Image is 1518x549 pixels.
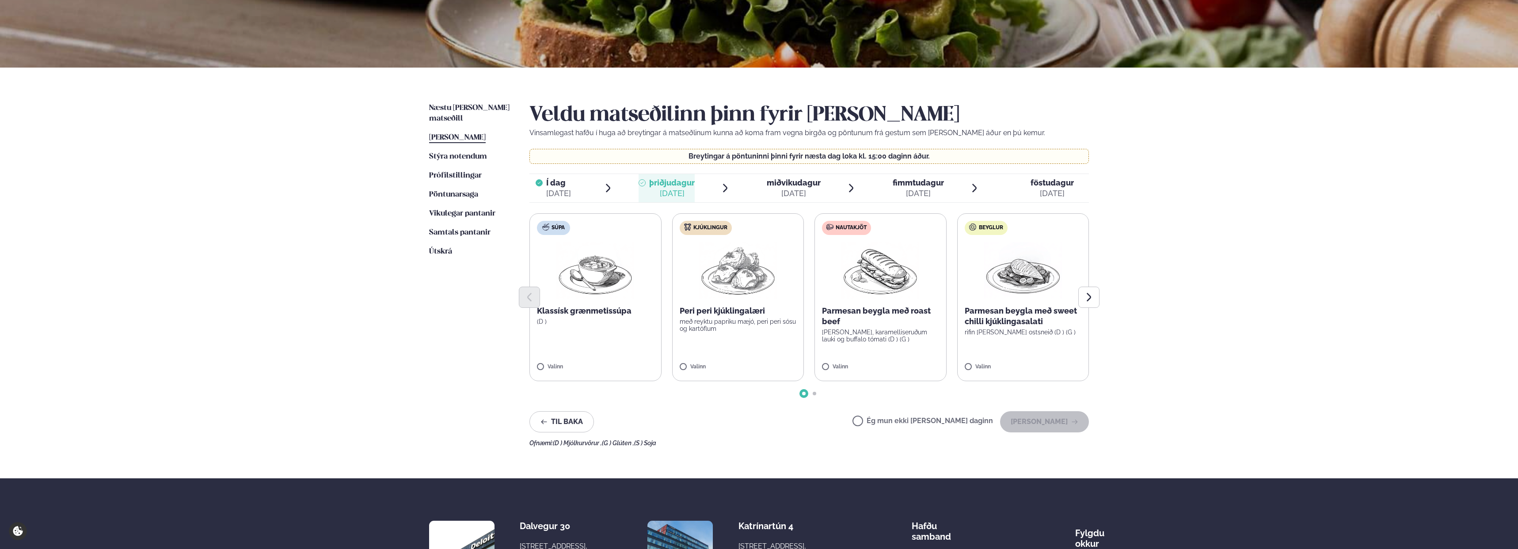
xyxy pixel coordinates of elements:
[429,151,487,162] a: Stýra notendum
[826,223,833,231] img: beef.svg
[537,318,654,325] p: (D )
[429,210,495,217] span: Vikulegar pantanir
[984,242,1062,299] img: Chicken-breast.png
[537,306,654,316] p: Klassísk grænmetissúpa
[813,392,816,395] span: Go to slide 2
[9,522,27,540] a: Cookie settings
[738,521,809,531] div: Katrínartún 4
[699,242,777,299] img: Chicken-thighs.png
[649,178,695,187] span: þriðjudagur
[1000,411,1089,432] button: [PERSON_NAME]
[602,439,634,447] span: (G ) Glúten ,
[1031,188,1074,199] div: [DATE]
[520,521,590,531] div: Dalvegur 30
[429,133,486,143] a: [PERSON_NAME]
[893,188,944,199] div: [DATE]
[429,134,486,141] span: [PERSON_NAME]
[912,514,951,542] span: Hafðu samband
[556,242,634,299] img: Soup.png
[634,439,656,447] span: (S ) Soja
[767,178,821,187] span: miðvikudagur
[1031,178,1074,187] span: föstudagur
[1078,287,1100,308] button: Next slide
[519,287,540,308] button: Previous slide
[429,229,491,236] span: Samtals pantanir
[893,178,944,187] span: fimmtudagur
[539,153,1080,160] p: Breytingar á pöntuninni þinni fyrir næsta dag loka kl. 15:00 daginn áður.
[1075,521,1104,549] div: Fylgdu okkur
[767,188,821,199] div: [DATE]
[429,191,478,198] span: Pöntunarsaga
[546,178,571,188] span: Í dag
[552,224,565,231] span: Súpa
[429,208,495,219] a: Vikulegar pantanir
[822,306,939,327] p: Parmesan beygla með roast beef
[649,188,695,199] div: [DATE]
[429,189,478,200] a: Pöntunarsaga
[429,227,491,238] a: Samtals pantanir
[429,103,512,124] a: Næstu [PERSON_NAME] matseðill
[965,306,1082,327] p: Parmesan beygla með sweet chilli kjúklingasalati
[680,318,797,332] p: með reyktu papriku mæjó, peri peri sósu og kartöflum
[529,439,1089,447] div: Ofnæmi:
[802,392,806,395] span: Go to slide 1
[822,329,939,343] p: [PERSON_NAME], karamelliseruðum lauki og buffalo tómati (D ) (G )
[836,224,867,231] span: Nautakjöt
[546,188,571,199] div: [DATE]
[841,242,919,299] img: Panini.png
[693,224,727,231] span: Kjúklingur
[529,103,1089,128] h2: Veldu matseðilinn þinn fyrir [PERSON_NAME]
[429,248,452,255] span: Útskrá
[529,128,1089,138] p: Vinsamlegast hafðu í huga að breytingar á matseðlinum kunna að koma fram vegna birgða og pöntunum...
[684,223,691,231] img: chicken.svg
[429,172,482,179] span: Prófílstillingar
[680,306,797,316] p: Peri peri kjúklingalæri
[429,170,482,181] a: Prófílstillingar
[429,246,452,257] a: Útskrá
[553,439,602,447] span: (D ) Mjólkurvörur ,
[429,104,510,122] span: Næstu [PERSON_NAME] matseðill
[529,411,594,432] button: Til baka
[429,153,487,160] span: Stýra notendum
[979,224,1003,231] span: Beyglur
[969,223,977,231] img: bagle-new-16px.svg
[965,329,1082,336] p: rifin [PERSON_NAME] ostsneið (D ) (G )
[542,223,549,231] img: soup.svg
